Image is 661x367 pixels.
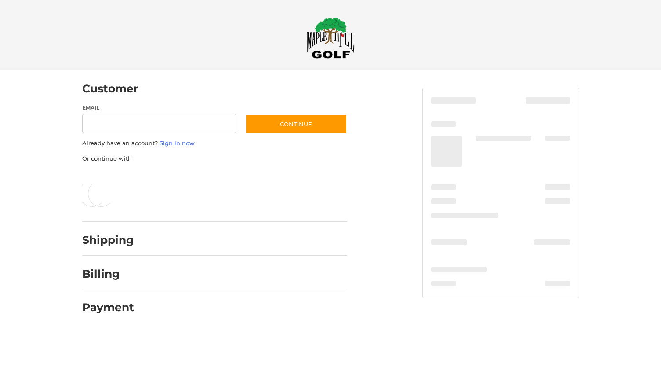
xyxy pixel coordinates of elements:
[160,139,195,147] a: Sign in now
[82,233,134,247] h2: Shipping
[82,82,138,95] h2: Customer
[588,343,661,367] iframe: Google Customer Reviews
[82,154,347,163] p: Or continue with
[82,267,134,281] h2: Billing
[245,114,347,134] button: Continue
[82,139,347,148] p: Already have an account?
[82,301,134,314] h2: Payment
[306,17,355,59] img: Maple Hill Golf
[82,104,237,112] label: Email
